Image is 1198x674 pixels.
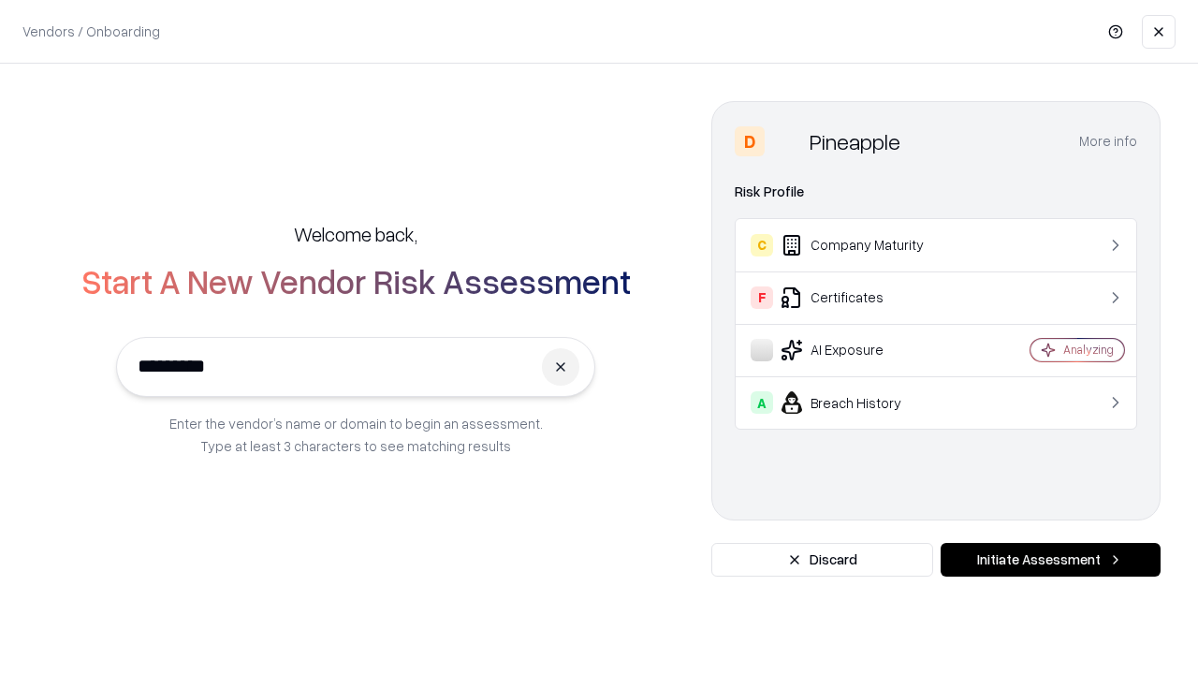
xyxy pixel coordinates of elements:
[751,339,974,361] div: AI Exposure
[751,391,974,414] div: Breach History
[22,22,160,41] p: Vendors / Onboarding
[751,286,773,309] div: F
[81,262,631,300] h2: Start A New Vendor Risk Assessment
[1079,125,1137,158] button: More info
[169,412,543,457] p: Enter the vendor’s name or domain to begin an assessment. Type at least 3 characters to see match...
[810,126,900,156] div: Pineapple
[1063,342,1114,358] div: Analyzing
[751,286,974,309] div: Certificates
[772,126,802,156] img: Pineapple
[711,543,933,577] button: Discard
[941,543,1161,577] button: Initiate Assessment
[294,221,417,247] h5: Welcome back,
[751,234,974,256] div: Company Maturity
[735,126,765,156] div: D
[751,234,773,256] div: C
[735,181,1137,203] div: Risk Profile
[751,391,773,414] div: A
